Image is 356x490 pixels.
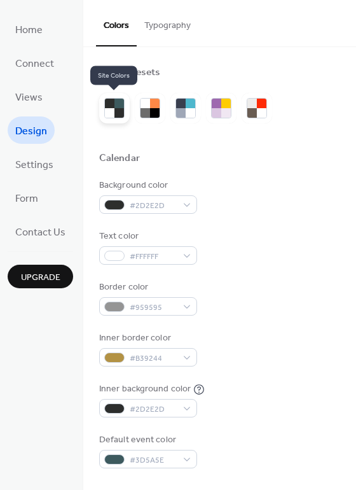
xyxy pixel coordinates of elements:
a: Design [8,116,55,144]
span: Connect [15,54,54,74]
span: Contact Us [15,223,65,242]
div: Inner border color [99,332,195,345]
a: Form [8,184,46,211]
div: Default event color [99,433,195,447]
div: Text color [99,230,195,243]
span: Site Colors [90,66,137,85]
a: Contact Us [8,218,73,245]
span: #3D5A5E [130,454,177,467]
span: Views [15,88,43,108]
span: Home [15,20,43,40]
span: #2D2E2D [130,403,177,416]
span: #959595 [130,301,177,314]
a: Home [8,15,50,43]
span: #FFFFFF [130,250,177,263]
span: Design [15,122,47,141]
button: Upgrade [8,265,73,288]
div: Border color [99,281,195,294]
div: Background color [99,179,195,192]
div: Inner background color [99,382,191,396]
a: Settings [8,150,61,178]
a: Views [8,83,50,110]
span: #B39244 [130,352,177,365]
span: #2D2E2D [130,199,177,213]
span: Settings [15,155,53,175]
div: Calendar [99,152,140,165]
a: Connect [8,49,62,76]
span: Form [15,189,38,209]
span: Upgrade [21,271,60,284]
